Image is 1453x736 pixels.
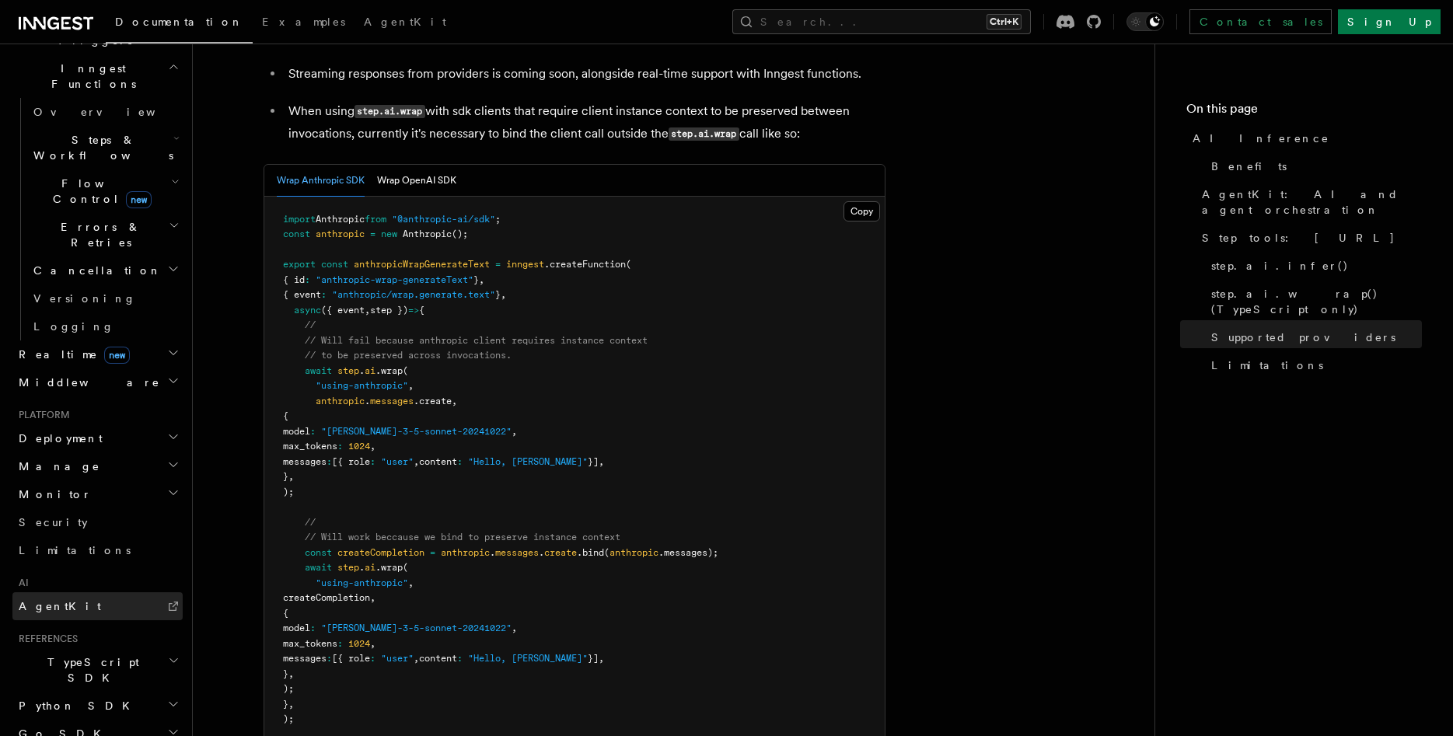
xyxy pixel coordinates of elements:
span: content [419,456,457,467]
button: Deployment [12,424,183,452]
span: new [104,347,130,364]
kbd: Ctrl+K [987,14,1022,30]
span: const [305,547,332,558]
span: , [408,380,414,391]
span: max_tokens [283,638,337,649]
span: "using-anthropic" [316,577,408,588]
span: const [321,259,348,270]
span: Versioning [33,292,136,305]
button: Copy [844,201,880,221]
span: ai [365,562,375,573]
span: .wrap [375,562,403,573]
span: , [512,426,517,437]
span: .bind [577,547,604,558]
span: "user" [381,456,414,467]
span: = [370,228,375,239]
span: Monitor [12,487,92,502]
span: ( [403,365,408,376]
span: anthropicWrapGenerateText [354,259,490,270]
span: : [327,456,332,467]
a: AI Inference [1186,124,1422,152]
span: "@anthropic-ai/sdk" [392,214,495,225]
span: , [479,274,484,285]
span: [{ role [332,653,370,664]
span: "Hello, [PERSON_NAME]" [468,653,588,664]
span: Documentation [115,16,243,28]
span: ai [365,365,375,376]
span: : [457,456,463,467]
p: When using with sdk clients that require client instance context to be preserved between invocati... [288,100,885,145]
span: : [310,623,316,633]
span: createCompletion [337,547,424,558]
span: = [430,547,435,558]
span: // to be preserved across invocations. [305,350,512,361]
span: ); [283,713,294,724]
a: Versioning [27,284,183,312]
span: } [283,699,288,710]
span: ( [403,562,408,573]
span: : [321,289,327,300]
span: : [337,638,343,649]
code: step.ai.wrap [669,127,739,141]
button: TypeScript SDK [12,648,183,692]
span: : [310,426,316,437]
span: // [305,319,316,330]
a: Overview [27,98,183,126]
span: , [414,456,419,467]
span: ); [283,683,294,694]
span: . [539,547,544,558]
span: . [359,562,365,573]
span: : [370,456,375,467]
span: ; [495,214,501,225]
span: from [365,214,386,225]
span: model [283,426,310,437]
span: step [337,365,359,376]
a: AgentKit [12,592,183,620]
span: { [283,608,288,619]
span: await [305,365,332,376]
span: : [370,653,375,664]
span: await [305,562,332,573]
span: content [419,653,457,664]
span: Steps & Workflows [27,132,173,163]
span: Manage [12,459,100,474]
span: . [490,547,495,558]
a: Security [12,508,183,536]
span: Realtime [12,347,130,362]
span: AgentKit [19,600,101,612]
span: , [288,699,294,710]
span: }] [588,653,599,664]
span: Middleware [12,375,160,390]
span: (); [452,228,468,239]
span: : [457,653,463,664]
button: Steps & Workflows [27,126,183,169]
span: 1024 [348,638,370,649]
span: Anthropic [316,214,365,225]
span: Step tools: [URL] [1202,230,1395,246]
span: } [283,471,288,482]
a: AgentKit [355,5,456,42]
span: messages [283,653,327,664]
span: { [283,410,288,421]
span: messages [495,547,539,558]
span: , [370,638,375,649]
span: inngest [506,259,544,270]
span: . [365,396,370,406]
button: Realtimenew [12,340,183,368]
span: anthropic [316,396,365,406]
code: step.ai.wrap [355,105,425,118]
button: Monitor [12,480,183,508]
button: Search...Ctrl+K [732,9,1031,34]
h4: On this page [1186,99,1422,124]
span: .createFunction [544,259,626,270]
span: Examples [262,16,345,28]
span: References [12,633,78,645]
span: Overview [33,106,194,118]
span: step [337,562,359,573]
a: Examples [253,5,355,42]
span: ( [626,259,631,270]
span: ); [283,487,294,497]
span: , [452,396,457,406]
span: } [495,289,501,300]
a: AgentKit: AI and agent orchestration [1196,180,1422,224]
